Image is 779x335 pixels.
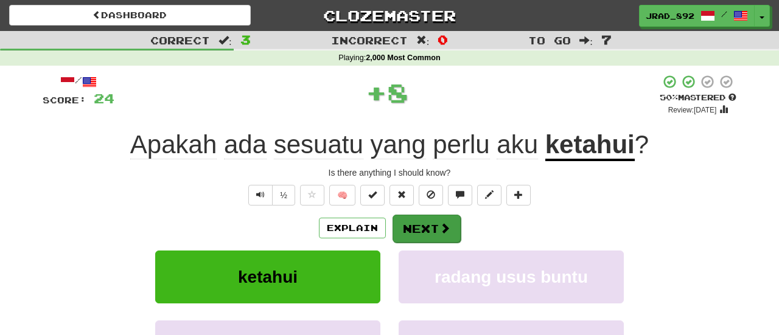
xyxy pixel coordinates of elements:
[371,130,426,159] span: yang
[150,34,210,46] span: Correct
[721,10,727,18] span: /
[497,130,538,159] span: aku
[155,250,380,303] button: ketahui
[331,34,408,46] span: Incorrect
[639,5,755,27] a: jrad_892 /
[319,218,386,238] button: Explain
[448,185,472,205] button: Discuss sentence (alt+u)
[240,32,251,47] span: 3
[360,185,385,205] button: Set this sentence to 100% Mastered (alt+m)
[43,95,86,105] span: Score:
[224,130,267,159] span: ada
[274,130,363,159] span: sesuatu
[435,268,588,286] span: radang usus buntu
[248,185,273,205] button: Play sentence audio (ctl+space)
[9,5,251,26] a: Dashboard
[300,185,324,205] button: Favorite sentence (alt+f)
[130,130,217,159] span: Apakah
[387,77,408,108] span: 8
[477,185,501,205] button: Edit sentence (alt+d)
[269,5,511,26] a: Clozemaster
[660,92,736,103] div: Mastered
[399,250,624,303] button: radang usus buntu
[366,54,440,62] strong: 2,000 Most Common
[635,130,649,159] span: ?
[506,185,531,205] button: Add to collection (alt+a)
[329,185,355,205] button: 🧠
[668,106,717,114] small: Review: [DATE]
[660,92,678,102] span: 50 %
[94,91,114,106] span: 24
[43,74,114,89] div: /
[433,130,489,159] span: perlu
[601,32,612,47] span: 7
[416,35,430,46] span: :
[528,34,571,46] span: To go
[246,185,295,205] div: Text-to-speech controls
[646,10,694,21] span: jrad_892
[438,32,448,47] span: 0
[579,35,593,46] span: :
[393,215,461,243] button: Next
[218,35,232,46] span: :
[43,167,736,179] div: Is there anything I should know?
[545,130,635,161] u: ketahui
[238,268,298,286] span: ketahui
[366,74,387,111] span: +
[272,185,295,205] button: ½
[419,185,443,205] button: Ignore sentence (alt+i)
[389,185,414,205] button: Reset to 0% Mastered (alt+r)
